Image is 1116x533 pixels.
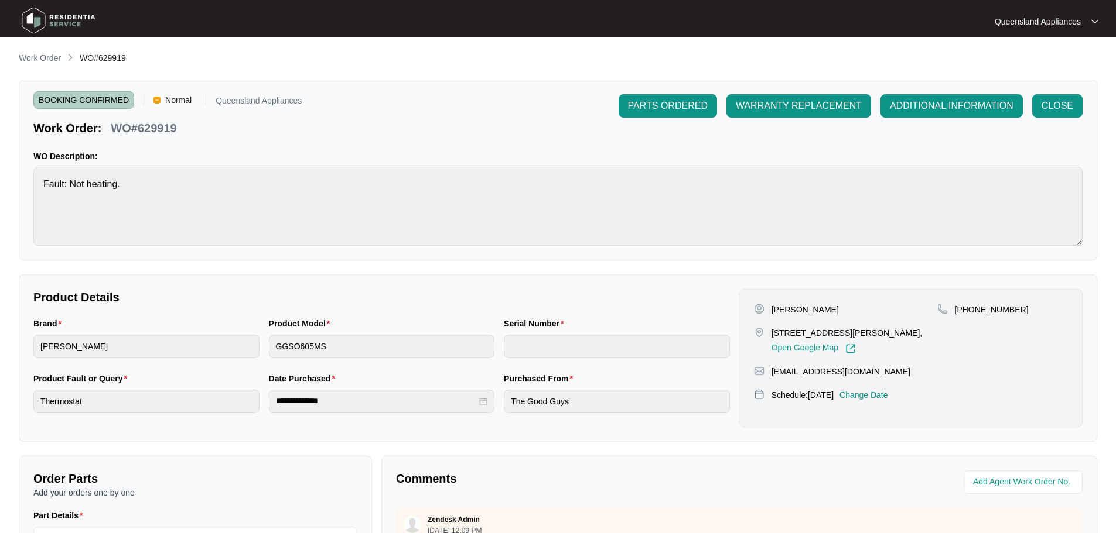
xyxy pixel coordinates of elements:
[33,91,134,109] span: BOOKING CONFIRMED
[216,97,302,109] p: Queensland Appliances
[880,94,1023,118] button: ADDITIONAL INFORMATION
[628,99,708,113] span: PARTS ORDERED
[1032,94,1083,118] button: CLOSE
[33,167,1083,246] textarea: Fault: Not heating.
[845,343,856,354] img: Link-External
[33,470,357,487] p: Order Parts
[19,52,61,64] p: Work Order
[772,343,856,354] a: Open Google Map
[619,94,717,118] button: PARTS ORDERED
[504,318,568,329] label: Serial Number
[736,99,862,113] span: WARRANTY REPLACEMENT
[33,335,260,358] input: Brand
[772,304,839,315] p: [PERSON_NAME]
[161,91,196,109] span: Normal
[772,366,910,377] p: [EMAIL_ADDRESS][DOMAIN_NAME]
[276,395,477,407] input: Date Purchased
[504,373,578,384] label: Purchased From
[33,120,101,136] p: Work Order:
[995,16,1081,27] p: Queensland Appliances
[18,3,100,38] img: residentia service logo
[269,373,340,384] label: Date Purchased
[33,289,730,305] p: Product Details
[1091,19,1098,25] img: dropdown arrow
[504,335,730,358] input: Serial Number
[1042,99,1073,113] span: CLOSE
[33,510,88,521] label: Part Details
[33,318,66,329] label: Brand
[937,304,948,314] img: map-pin
[269,335,495,358] input: Product Model
[955,304,1029,315] p: [PHONE_NUMBER]
[33,373,132,384] label: Product Fault or Query
[772,389,834,401] p: Schedule: [DATE]
[33,390,260,413] input: Product Fault or Query
[396,470,731,487] p: Comments
[269,318,335,329] label: Product Model
[726,94,871,118] button: WARRANTY REPLACEMENT
[66,53,75,62] img: chevron-right
[754,327,765,338] img: map-pin
[754,389,765,400] img: map-pin
[504,390,730,413] input: Purchased From
[890,99,1013,113] span: ADDITIONAL INFORMATION
[404,515,421,533] img: user.svg
[772,327,923,339] p: [STREET_ADDRESS][PERSON_NAME],
[754,304,765,314] img: user-pin
[80,53,126,63] span: WO#629919
[16,52,63,65] a: Work Order
[111,120,176,136] p: WO#629919
[839,389,888,401] p: Change Date
[33,487,357,498] p: Add your orders one by one
[754,366,765,376] img: map-pin
[33,150,1083,162] p: WO Description:
[153,97,161,104] img: Vercel Logo
[428,515,480,524] p: Zendesk Admin
[973,475,1076,489] input: Add Agent Work Order No.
